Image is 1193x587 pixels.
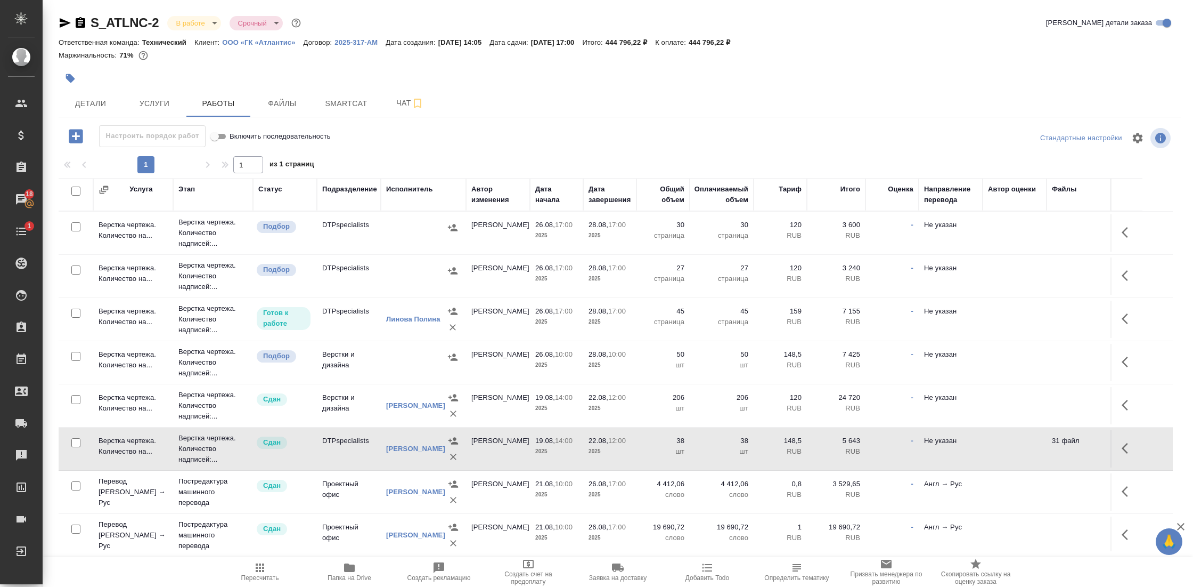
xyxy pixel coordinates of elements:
p: Сдан [263,524,281,534]
button: Здесь прячутся важные кнопки [1115,220,1141,245]
span: 1 [21,221,37,231]
p: 19.08, [535,393,555,401]
p: 7 155 [812,306,860,317]
p: слово [642,533,684,543]
td: Не указан [919,387,983,424]
p: 2025 [535,360,578,371]
a: S_ATLNC-2 [91,15,159,30]
div: split button [1037,130,1125,147]
button: Здесь прячутся важные кнопки [1115,479,1141,504]
td: Верстка чертежа. Количество на... [93,387,173,424]
p: 45 [695,306,748,317]
p: 120 [759,392,802,403]
p: шт [695,403,748,414]
p: Верстка чертежа. Количество надписей:... [178,303,248,335]
div: В работе [167,16,220,30]
div: Этап [178,184,195,195]
a: 1 [3,218,40,245]
span: Создать счет на предоплату [490,570,567,585]
p: Подбор [263,351,290,361]
div: Оценка [888,184,913,195]
p: шт [695,360,748,371]
p: RUB [759,360,802,371]
div: Менеджер проверил работу исполнителя, передает ее на следующий этап [256,522,312,536]
p: 50 [695,349,748,360]
p: 2025-317-АМ [334,38,386,46]
p: страница [642,274,684,284]
p: RUB [812,533,860,543]
p: 4 412,06 [642,479,684,489]
p: 50 [642,349,684,360]
p: 2025 [589,230,631,241]
p: RUB [759,230,802,241]
p: 38 [642,436,684,446]
p: слово [695,489,748,500]
p: 206 [695,392,748,403]
p: Верстка чертежа. Количество надписей:... [178,347,248,379]
p: 17:00 [608,221,626,229]
div: Дата завершения [589,184,631,205]
td: [PERSON_NAME] [466,344,530,381]
a: - [911,307,913,315]
span: Добавить Todo [685,574,729,582]
td: Верстка чертежа. Количество на... [93,301,173,338]
button: Удалить [445,319,461,335]
span: Создать рекламацию [407,574,471,582]
p: RUB [812,489,860,500]
a: 18 [3,186,40,213]
p: шт [642,360,684,371]
button: Доп статусы указывают на важность/срочность заказа [289,16,303,30]
p: 26.08, [535,221,555,229]
button: Здесь прячутся важные кнопки [1115,263,1141,288]
button: Назначить [445,263,461,279]
div: Итого [840,184,860,195]
p: 19.08, [535,437,555,445]
button: Назначить [445,220,461,236]
div: Подразделение [322,184,377,195]
button: Назначить [445,303,461,319]
td: Не указан [919,430,983,468]
td: Не указан [919,344,983,381]
span: Определить тематику [764,574,829,582]
div: Можно подбирать исполнителей [256,263,312,277]
p: RUB [759,274,802,284]
div: Файлы [1052,184,1076,195]
p: 4 412,06 [695,479,748,489]
span: Работы [193,97,244,110]
p: 148,5 [759,436,802,446]
td: DTPspecialists [317,430,381,468]
button: Назначить [445,433,461,449]
a: ООО «ГК «Атлантис» [222,37,303,46]
p: 30 [695,220,748,230]
td: Перевод [PERSON_NAME] → Рус [93,514,173,557]
a: Линова Полина [386,315,440,323]
div: Можно подбирать исполнителей [256,349,312,364]
span: [PERSON_NAME] детали заказа [1046,18,1152,28]
p: RUB [759,317,802,327]
p: 2025 [589,489,631,500]
button: Скопировать ссылку [74,17,87,29]
p: Дата сдачи: [489,38,530,46]
p: 31 файл [1052,436,1105,446]
span: Чат [385,97,436,110]
p: 28.08, [589,264,608,272]
div: Направление перевода [924,184,977,205]
td: Англ → Рус [919,473,983,511]
button: Здесь прячутся важные кнопки [1115,436,1141,461]
div: Можно подбирать исполнителей [256,220,312,234]
p: шт [642,403,684,414]
td: Верстка чертежа. Количество на... [93,344,173,381]
span: Файлы [257,97,308,110]
p: Сдан [263,394,281,405]
p: 10:00 [608,350,626,358]
a: - [911,264,913,272]
p: Итого: [582,38,605,46]
p: RUB [759,489,802,500]
button: Здесь прячутся важные кнопки [1115,522,1141,548]
div: Общий объем [642,184,684,205]
button: Удалить [445,492,461,508]
p: Дата создания: [386,38,438,46]
p: 38 [695,436,748,446]
p: Подбор [263,264,290,275]
span: Посмотреть информацию [1150,128,1173,148]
